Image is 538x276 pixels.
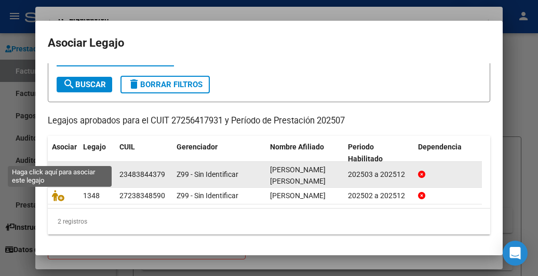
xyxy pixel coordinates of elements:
[48,136,79,170] datatable-header-cell: Asociar
[266,136,344,170] datatable-header-cell: Nombre Afiliado
[83,143,106,151] span: Legajo
[83,170,100,178] span: 1340
[119,190,165,202] div: 27238348590
[63,78,75,90] mat-icon: search
[83,191,100,200] span: 1348
[270,143,324,151] span: Nombre Afiliado
[79,136,115,170] datatable-header-cell: Legajo
[270,165,326,186] span: FLORES JUCHANI LUCAS NICOLAS
[348,143,383,163] span: Periodo Habilitado
[63,80,106,89] span: Buscar
[48,209,490,234] div: 2 registros
[270,191,326,200] span: PIERETTO KARINA ANDREA
[120,76,210,93] button: Borrar Filtros
[128,78,140,90] mat-icon: delete
[418,143,462,151] span: Dependencia
[119,169,165,181] div: 23483844379
[344,136,414,170] datatable-header-cell: Periodo Habilitado
[48,33,490,53] h2: Asociar Legajo
[119,143,135,151] span: CUIL
[115,136,172,170] datatable-header-cell: CUIL
[414,136,492,170] datatable-header-cell: Dependencia
[348,190,410,202] div: 202502 a 202512
[48,115,490,128] p: Legajos aprobados para el CUIT 27256417931 y Período de Prestación 202507
[348,169,410,181] div: 202503 a 202512
[128,80,203,89] span: Borrar Filtros
[172,136,266,170] datatable-header-cell: Gerenciador
[503,241,528,266] div: Open Intercom Messenger
[177,191,238,200] span: Z99 - Sin Identificar
[177,143,218,151] span: Gerenciador
[57,77,112,92] button: Buscar
[52,143,77,151] span: Asociar
[177,170,238,178] span: Z99 - Sin Identificar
